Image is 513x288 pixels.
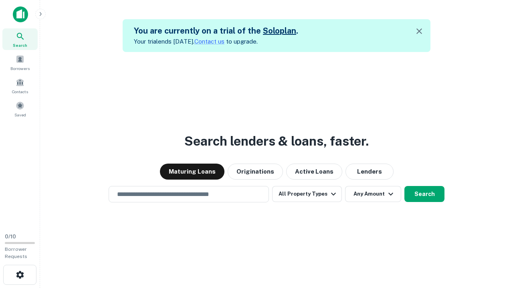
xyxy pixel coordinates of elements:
[13,6,28,22] img: capitalize-icon.png
[2,52,38,73] a: Borrowers
[12,88,28,95] span: Contacts
[160,164,224,180] button: Maturing Loans
[2,75,38,96] a: Contacts
[5,234,16,240] span: 0 / 10
[345,186,401,202] button: Any Amount
[10,65,30,72] span: Borrowers
[286,164,342,180] button: Active Loans
[134,37,298,46] p: Your trial ends [DATE]. to upgrade.
[404,186,444,202] button: Search
[194,38,224,45] a: Contact us
[2,98,38,120] a: Saved
[13,42,27,48] span: Search
[134,25,298,37] h5: You are currently on a trial of the .
[184,132,369,151] h3: Search lenders & loans, faster.
[263,26,296,36] a: Soloplan
[272,186,342,202] button: All Property Types
[228,164,283,180] button: Originations
[473,198,513,237] iframe: Chat Widget
[345,164,394,180] button: Lenders
[2,28,38,50] a: Search
[5,246,27,259] span: Borrower Requests
[14,112,26,118] span: Saved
